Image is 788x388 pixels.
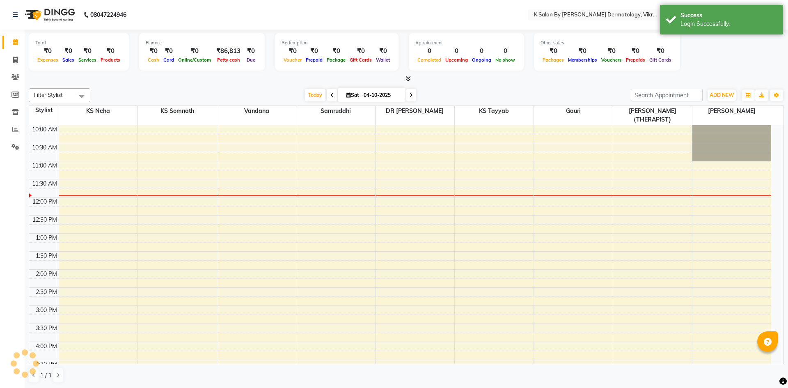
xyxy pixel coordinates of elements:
div: ₹0 [304,46,325,56]
span: KS Neha [59,106,138,116]
span: Vandana [217,106,296,116]
div: ₹0 [325,46,348,56]
span: Sales [60,57,76,63]
div: ₹0 [244,46,258,56]
div: 3:30 PM [34,324,59,333]
div: ₹0 [374,46,392,56]
span: 1 / 1 [40,371,52,380]
div: 1:00 PM [34,234,59,242]
iframe: chat widget [754,355,780,380]
span: Package [325,57,348,63]
span: Prepaids [624,57,647,63]
span: KS Somnath [138,106,217,116]
div: 2:30 PM [34,288,59,296]
span: Cash [146,57,161,63]
div: ₹0 [566,46,599,56]
div: Login Successfully. [680,20,777,28]
span: Gauri [534,106,613,116]
input: 2025-10-04 [361,89,402,101]
span: Samruddhi [296,106,375,116]
div: Stylist [29,106,59,115]
span: DR [PERSON_NAME] [376,106,454,116]
span: Products [98,57,122,63]
div: Redemption [282,39,392,46]
b: 08047224946 [90,3,126,26]
span: Memberships [566,57,599,63]
span: Expenses [35,57,60,63]
input: Search Appointment [631,89,703,101]
div: ₹0 [76,46,98,56]
div: 11:30 AM [30,179,59,188]
span: Voucher [282,57,304,63]
div: 4:30 PM [34,360,59,369]
div: 1:30 PM [34,252,59,260]
span: Gift Cards [348,57,374,63]
img: logo [21,3,77,26]
span: [PERSON_NAME] [692,106,772,116]
div: Success [680,11,777,20]
div: 12:00 PM [31,197,59,206]
div: 12:30 PM [31,216,59,224]
span: Online/Custom [176,57,213,63]
span: [PERSON_NAME](THERAPIST) [613,106,692,125]
div: ₹0 [176,46,213,56]
span: Due [245,57,257,63]
div: ₹0 [348,46,374,56]
div: 0 [415,46,443,56]
span: Upcoming [443,57,470,63]
div: ₹0 [647,46,673,56]
div: ₹0 [599,46,624,56]
span: Filter Stylist [34,92,63,98]
button: ADD NEW [708,90,736,101]
div: Appointment [415,39,517,46]
span: Card [161,57,176,63]
div: 2:00 PM [34,270,59,278]
div: Finance [146,39,258,46]
span: ADD NEW [710,92,734,98]
div: Total [35,39,122,46]
span: Packages [541,57,566,63]
div: 10:00 AM [30,125,59,134]
div: 0 [443,46,470,56]
span: KS Tayyab [455,106,534,116]
div: 4:00 PM [34,342,59,351]
span: Petty cash [215,57,242,63]
span: Sat [344,92,361,98]
div: ₹0 [541,46,566,56]
div: ₹0 [161,46,176,56]
span: Vouchers [599,57,624,63]
div: ₹86,813 [213,46,244,56]
span: Wallet [374,57,392,63]
span: No show [493,57,517,63]
span: Gift Cards [647,57,673,63]
div: 0 [470,46,493,56]
div: Other sales [541,39,673,46]
div: 11:00 AM [30,161,59,170]
div: 10:30 AM [30,143,59,152]
span: Completed [415,57,443,63]
span: Today [305,89,325,101]
span: Prepaid [304,57,325,63]
div: ₹0 [35,46,60,56]
div: ₹0 [624,46,647,56]
div: ₹0 [282,46,304,56]
div: 0 [493,46,517,56]
span: Services [76,57,98,63]
div: ₹0 [98,46,122,56]
div: 3:00 PM [34,306,59,315]
span: Ongoing [470,57,493,63]
div: ₹0 [146,46,161,56]
div: ₹0 [60,46,76,56]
